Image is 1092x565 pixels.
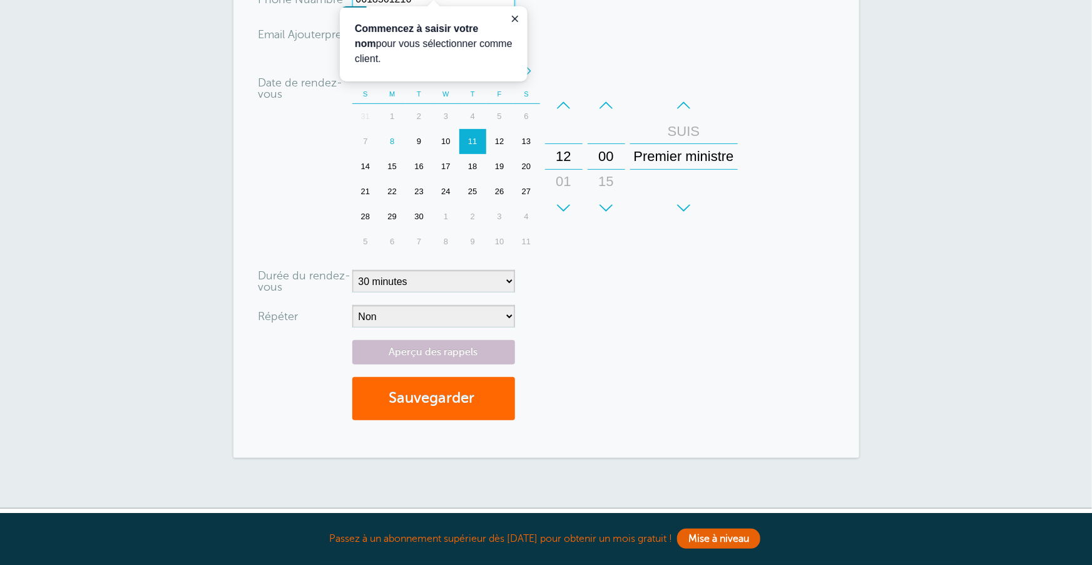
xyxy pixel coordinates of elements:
font: W [442,90,449,98]
div: Lundi 29 septembre [379,204,406,229]
font: Sauvegarder [389,390,474,407]
font: 1 [444,212,448,221]
font: 5 [363,237,367,246]
font: Premier ministre [634,148,734,164]
font: 15 [598,174,613,189]
div: Dimanche 14 septembre [352,154,379,179]
font: 2 [471,212,475,221]
font: il Ajouter [280,28,325,41]
font: 13 [522,137,531,146]
font: 21 [361,187,370,196]
div: Mardi 23 septembre [406,179,432,204]
font: 11 [468,137,477,146]
font: 14 [361,162,370,171]
font: 25 [468,187,477,196]
div: Vendredi 26 septembre [486,179,513,204]
font: Passez à un abonnement supérieur dès [DATE] pour obtenir un mois gratuit ! [329,533,672,544]
div: Mardi 2 septembre [406,104,432,129]
div: Heures [545,93,583,220]
font: 18 [468,162,477,171]
font: Durée du rendez-vous [258,269,351,293]
div: Jeudi 18 septembre [459,154,486,179]
font: 7 [363,137,367,146]
div: Samedi 20 septembre [513,154,540,179]
div: Mercredi 17 septembre [432,154,459,179]
div: Jeudi 9 octobre [459,229,486,254]
font: 9 [471,237,475,246]
div: L'année prochaine [518,58,540,83]
font: 20 [522,162,531,171]
div: Samedi 11 octobre [513,229,540,254]
div: Mercredi 8 octobre [432,229,459,254]
font: S [524,90,528,98]
font: 22 [388,187,397,196]
font: 10 [441,137,450,146]
font: 15 [388,162,397,171]
font: Date de rendez-vous [258,76,343,100]
font: 4 [471,111,475,121]
font: 5 [498,111,502,121]
div: Lundi 22 septembre [379,179,406,204]
div: Dimanche 28 septembre [352,204,379,229]
font: 16 [414,162,423,171]
div: Mercredi 1er octobre [432,204,459,229]
div: Dimanche 31 août [352,104,379,129]
font: 30 [414,212,423,221]
a: Aperçu des rappels [352,340,515,365]
div: Vendredi 10 octobre [486,229,513,254]
font: 7 [417,237,421,246]
font: F [498,90,502,98]
font: 10 [495,237,504,246]
font: 3 [444,111,448,121]
iframe: info-bulle [340,6,528,81]
div: Jeudi 11 septembre [459,129,486,154]
div: Mardi 30 septembre [406,204,432,229]
font: presse [325,28,359,41]
div: Lundi 1er septembre [379,104,406,129]
div: Samedi 13 septembre [513,129,540,154]
div: Samedi 27 septembre [513,179,540,204]
font: T [471,90,475,98]
font: 12 [495,137,504,146]
font: 6 [390,237,394,246]
div: Vendredi 12 septembre [486,129,513,154]
font: SUIS [668,123,700,139]
font: 23 [414,187,423,196]
font: 19 [495,162,504,171]
font: 00 [598,148,613,164]
div: Mercredi 10 septembre [432,129,459,154]
div: Mercredi 3 septembre [432,104,459,129]
font: 29 [388,212,397,221]
div: Mardi 7 octobre [406,229,432,254]
button: Sauvegarder [352,377,515,420]
font: 12 [556,148,571,164]
div: Mardi 16 septembre [406,154,432,179]
font: 8 [444,237,448,246]
font: 27 [522,187,531,196]
font: T [417,90,421,98]
div: Lundi 6 octobre [379,229,406,254]
div: Minutes [588,93,625,220]
div: Dimanche 5 octobre [352,229,379,254]
div: Mardi 9 septembre [406,129,432,154]
font: 17 [441,162,450,171]
div: Vendredi 5 septembre [486,104,513,129]
a: Mise à niveau [677,529,760,549]
font: 9 [417,137,421,146]
div: Vendredi 19 septembre [486,154,513,179]
font: 11 [522,237,531,246]
font: 3 [498,212,502,221]
font: Mise à niveau [688,533,749,544]
font: 8 [390,137,394,146]
font: 31 [361,111,370,121]
font: S [363,90,367,98]
div: Vendredi 3 octobre [486,204,513,229]
font: 26 [495,187,504,196]
font: 24 [441,187,450,196]
font: Ema [258,28,280,41]
font: 01 [556,174,571,189]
